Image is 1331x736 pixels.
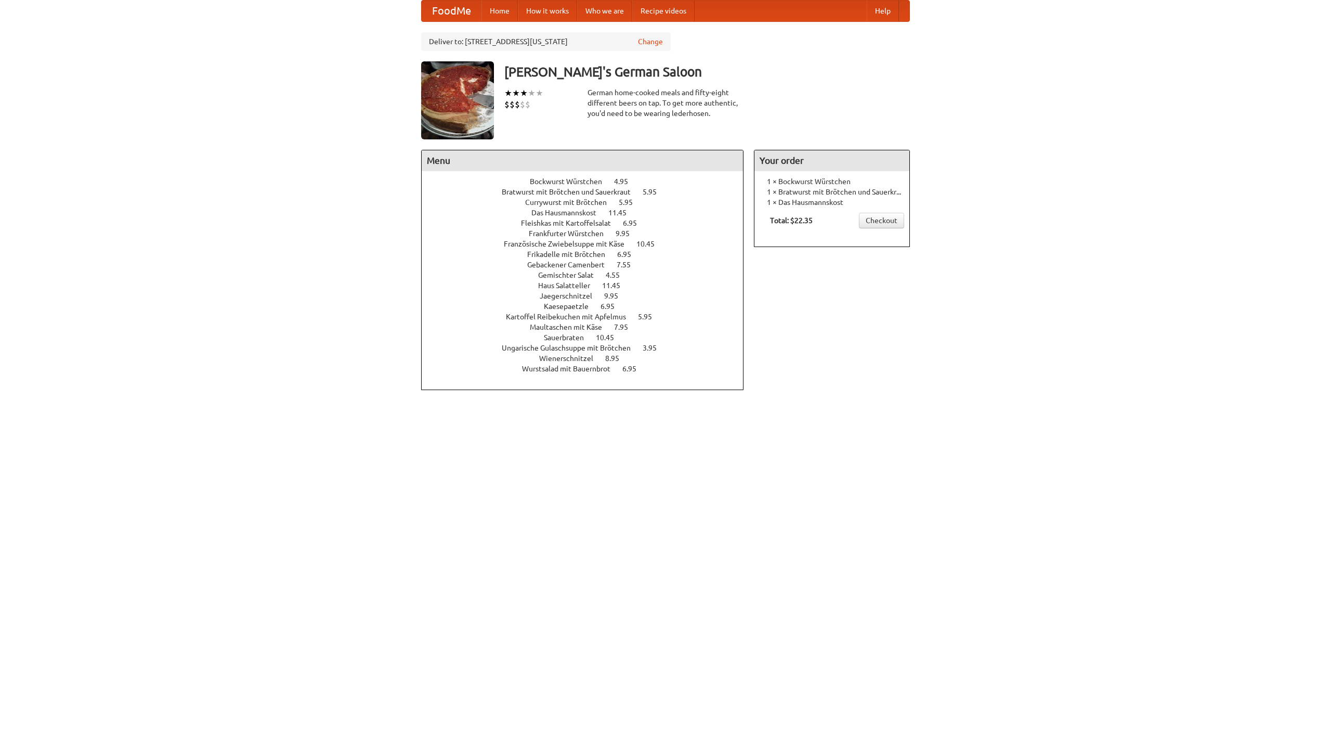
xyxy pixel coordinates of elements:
li: $ [510,99,515,110]
span: 10.45 [636,240,665,248]
li: $ [515,99,520,110]
span: 6.95 [617,250,642,259]
span: Bockwurst Würstchen [530,177,612,186]
span: Frikadelle mit Brötchen [527,250,616,259]
span: Kartoffel Reibekuchen mit Apfelmus [506,313,636,321]
a: Who we are [577,1,632,21]
a: How it works [518,1,577,21]
a: Wienerschnitzel 8.95 [539,354,638,363]
a: FoodMe [422,1,481,21]
span: Das Hausmannskost [531,209,607,217]
a: Französische Zwiebelsuppe mit Käse 10.45 [504,240,674,248]
span: Sauerbraten [544,333,594,342]
a: Change [638,36,663,47]
div: Deliver to: [STREET_ADDRESS][US_STATE] [421,32,671,51]
a: Sauerbraten 10.45 [544,333,633,342]
span: 6.95 [623,219,647,227]
h3: [PERSON_NAME]'s German Saloon [504,61,910,82]
span: 6.95 [601,302,625,311]
span: Wurstsalad mit Bauernbrot [522,365,621,373]
h4: Your order [754,150,909,171]
span: 11.45 [602,281,631,290]
li: $ [504,99,510,110]
span: 8.95 [605,354,630,363]
a: Maultaschen mit Käse 7.95 [530,323,647,331]
a: Kaesepaetzle 6.95 [544,302,634,311]
span: 6.95 [622,365,647,373]
span: Ungarische Gulaschsuppe mit Brötchen [502,344,641,352]
span: Französische Zwiebelsuppe mit Käse [504,240,635,248]
li: ★ [528,87,536,99]
a: Checkout [859,213,904,228]
a: Gemischter Salat 4.55 [538,271,639,279]
a: Jaegerschnitzel 9.95 [540,292,637,300]
li: 1 × Das Hausmannskost [760,197,904,208]
li: ★ [512,87,520,99]
span: 9.95 [604,292,629,300]
a: Recipe videos [632,1,695,21]
span: 3.95 [643,344,667,352]
a: Gebackener Camenbert 7.55 [527,261,650,269]
span: Wienerschnitzel [539,354,604,363]
span: 10.45 [596,333,624,342]
a: Bockwurst Würstchen 4.95 [530,177,647,186]
li: $ [520,99,525,110]
li: 1 × Bockwurst Würstchen [760,176,904,187]
li: ★ [536,87,543,99]
span: Jaegerschnitzel [540,292,603,300]
a: Bratwurst mit Brötchen und Sauerkraut 5.95 [502,188,676,196]
span: 9.95 [616,229,640,238]
span: Gemischter Salat [538,271,604,279]
a: Frankfurter Würstchen 9.95 [529,229,649,238]
span: Fleishkas mit Kartoffelsalat [521,219,621,227]
a: Wurstsalad mit Bauernbrot 6.95 [522,365,656,373]
b: Total: $22.35 [770,216,813,225]
a: Das Hausmannskost 11.45 [531,209,646,217]
a: Ungarische Gulaschsuppe mit Brötchen 3.95 [502,344,676,352]
span: Currywurst mit Brötchen [525,198,617,206]
span: Gebackener Camenbert [527,261,615,269]
span: 4.95 [614,177,638,186]
span: 4.55 [606,271,630,279]
span: Maultaschen mit Käse [530,323,612,331]
span: Kaesepaetzle [544,302,599,311]
span: 5.95 [619,198,643,206]
span: 5.95 [638,313,662,321]
a: Home [481,1,518,21]
a: Fleishkas mit Kartoffelsalat 6.95 [521,219,656,227]
a: Kartoffel Reibekuchen mit Apfelmus 5.95 [506,313,671,321]
div: German home-cooked meals and fifty-eight different beers on tap. To get more authentic, you'd nee... [588,87,743,119]
a: Haus Salatteller 11.45 [538,281,640,290]
span: 5.95 [643,188,667,196]
span: Bratwurst mit Brötchen und Sauerkraut [502,188,641,196]
a: Frikadelle mit Brötchen 6.95 [527,250,650,259]
img: angular.jpg [421,61,494,139]
li: ★ [520,87,528,99]
a: Help [867,1,899,21]
h4: Menu [422,150,743,171]
span: 7.55 [617,261,641,269]
span: Frankfurter Würstchen [529,229,614,238]
span: Haus Salatteller [538,281,601,290]
span: 7.95 [614,323,638,331]
a: Currywurst mit Brötchen 5.95 [525,198,652,206]
li: 1 × Bratwurst mit Brötchen und Sauerkraut [760,187,904,197]
li: ★ [504,87,512,99]
span: 11.45 [608,209,637,217]
li: $ [525,99,530,110]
